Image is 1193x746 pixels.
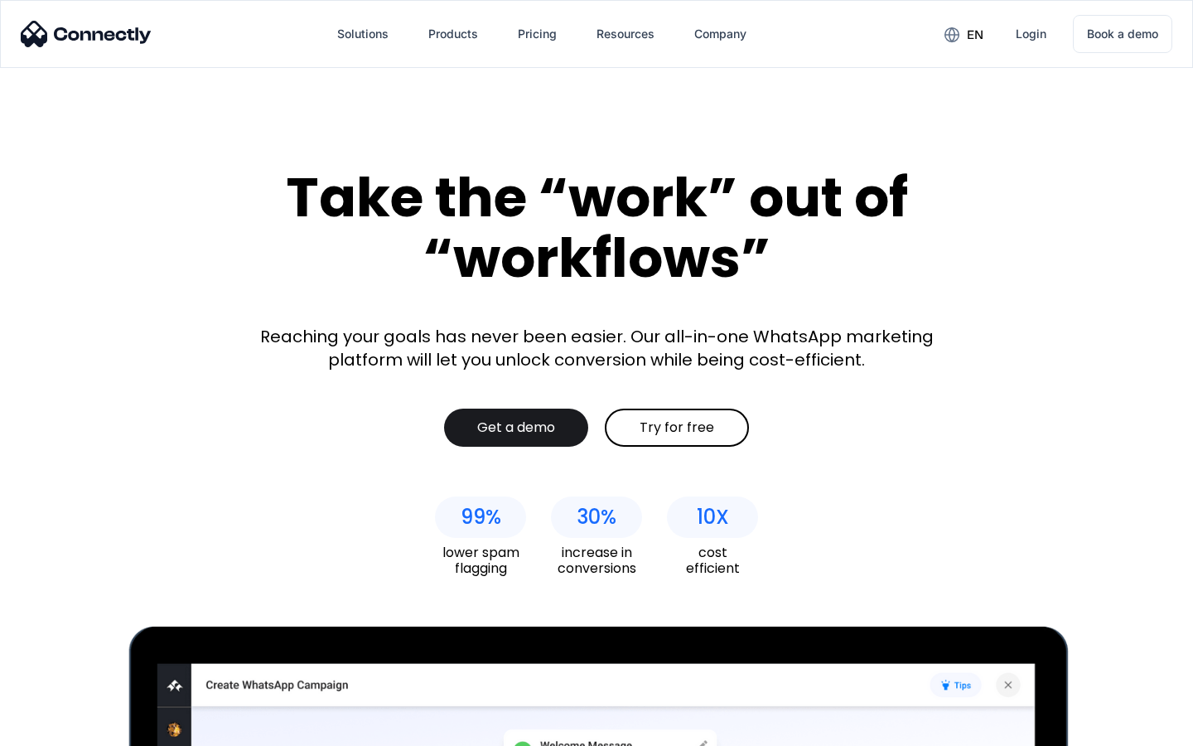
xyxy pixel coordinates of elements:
[435,545,526,576] div: lower spam flagging
[697,506,729,529] div: 10X
[518,22,557,46] div: Pricing
[428,22,478,46] div: Products
[337,22,389,46] div: Solutions
[249,325,944,371] div: Reaching your goals has never been easier. Our all-in-one WhatsApp marketing platform will let yo...
[577,506,616,529] div: 30%
[1016,22,1046,46] div: Login
[505,14,570,54] a: Pricing
[461,506,501,529] div: 99%
[33,717,99,740] ul: Language list
[444,409,588,447] a: Get a demo
[1073,15,1172,53] a: Book a demo
[605,409,749,447] a: Try for free
[477,419,555,436] div: Get a demo
[681,14,760,54] div: Company
[415,14,491,54] div: Products
[324,14,402,54] div: Solutions
[694,22,746,46] div: Company
[21,21,152,47] img: Connectly Logo
[551,545,642,576] div: increase in conversions
[224,167,969,288] div: Take the “work” out of “workflows”
[967,23,983,46] div: en
[640,419,714,436] div: Try for free
[931,22,996,46] div: en
[17,717,99,740] aside: Language selected: English
[583,14,668,54] div: Resources
[596,22,654,46] div: Resources
[1002,14,1060,54] a: Login
[667,545,758,576] div: cost efficient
